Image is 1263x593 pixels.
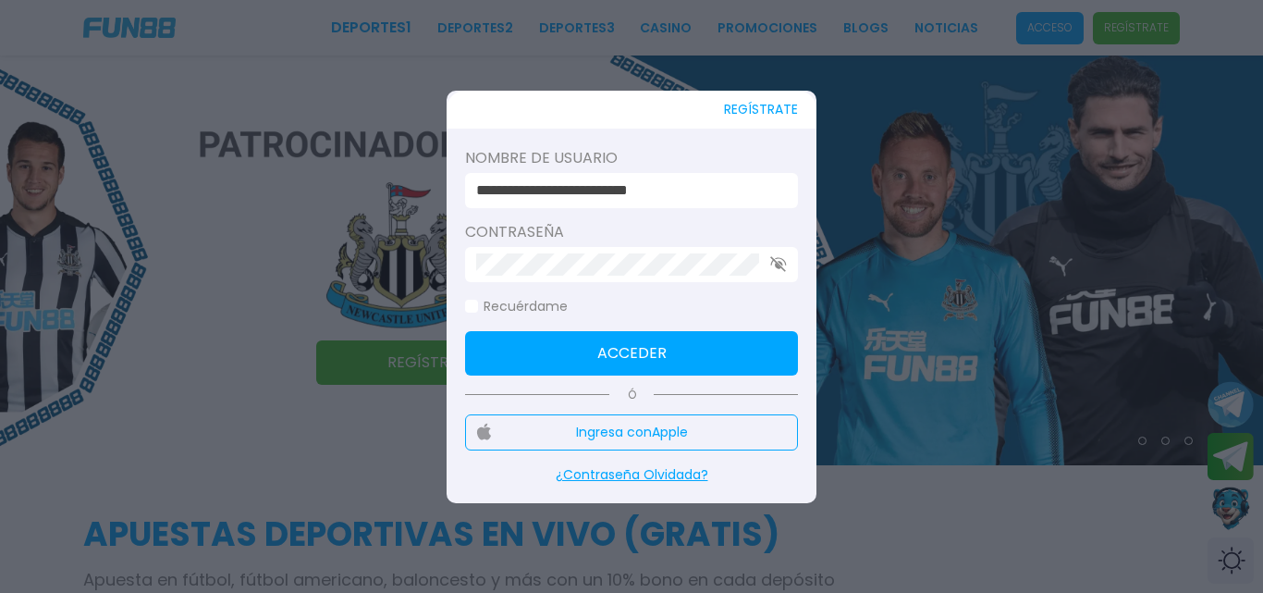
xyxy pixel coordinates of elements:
[465,465,798,485] p: ¿Contraseña Olvidada?
[724,91,798,129] button: REGÍSTRATE
[465,221,798,243] label: Contraseña
[465,147,798,169] label: Nombre de usuario
[465,387,798,403] p: Ó
[465,297,568,316] label: Recuérdame
[465,331,798,376] button: Acceder
[465,414,798,451] button: Ingresa conApple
